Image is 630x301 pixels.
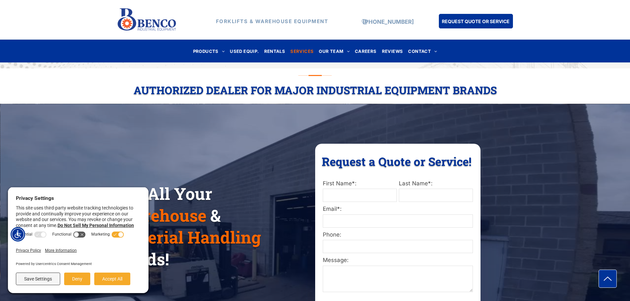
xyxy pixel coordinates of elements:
span: REQUEST QUOTE OR SERVICE [442,15,510,27]
label: Message: [323,256,473,265]
a: RENTALS [262,47,288,56]
span: For All Your [117,183,212,205]
a: PRODUCTS [190,47,228,56]
span: Authorized Dealer For Major Industrial Equipment Brands [134,83,497,97]
label: Phone: [323,231,473,239]
a: CAREERS [352,47,379,56]
a: REVIEWS [379,47,406,56]
a: REQUEST QUOTE OR SERVICE [439,14,513,28]
a: USED EQUIP. [227,47,261,56]
div: Accessibility Menu [11,227,25,242]
span: SERVICES [290,47,314,56]
strong: FORKLIFTS & WAREHOUSE EQUIPMENT [216,18,328,24]
a: OUR TEAM [316,47,352,56]
span: Request a Quote or Service! [322,154,472,169]
span: Material Handling [117,226,261,248]
label: Last Name*: [399,179,473,188]
span: Warehouse [117,205,206,226]
label: First Name*: [323,179,397,188]
span: Needs! [117,248,169,270]
a: CONTACT [405,47,440,56]
a: [PHONE_NUMBER] [363,19,414,25]
label: Email*: [323,205,473,213]
span: & [210,205,221,226]
a: SERVICES [288,47,316,56]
